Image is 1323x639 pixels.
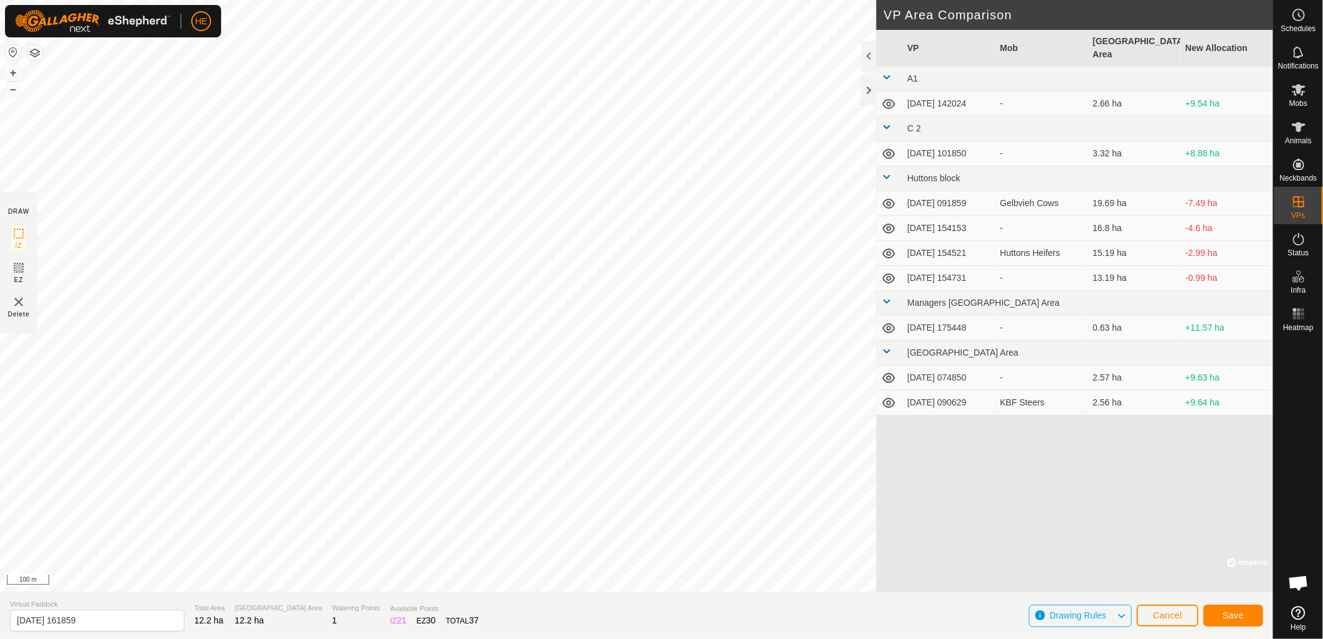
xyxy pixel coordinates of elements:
[15,10,171,32] img: Gallagher Logo
[10,599,184,610] span: Virtual Paddock
[390,614,406,627] div: IZ
[903,141,995,166] td: [DATE] 101850
[11,295,26,310] img: VP
[1000,396,1083,409] div: KBF Steers
[1000,97,1083,110] div: -
[903,266,995,291] td: [DATE] 154731
[908,123,921,133] span: C 2
[195,15,207,28] span: HE
[1050,610,1106,620] span: Drawing Rules
[1137,605,1198,627] button: Cancel
[332,615,337,625] span: 1
[903,241,995,266] td: [DATE] 154521
[446,614,479,627] div: TOTAL
[194,603,225,613] span: Total Area
[1180,266,1273,291] td: -0.99 ha
[1180,366,1273,391] td: +9.63 ha
[6,65,21,80] button: +
[903,391,995,415] td: [DATE] 090629
[1281,25,1316,32] span: Schedules
[1180,141,1273,166] td: +8.88 ha
[884,7,1273,22] h2: VP Area Comparison
[1279,174,1317,182] span: Neckbands
[1088,266,1180,291] td: 13.19 ha
[417,614,436,627] div: EZ
[426,615,436,625] span: 30
[27,45,42,60] button: Map Layers
[8,207,29,216] div: DRAW
[1088,216,1180,241] td: 16.8 ha
[1283,324,1314,331] span: Heatmap
[1000,272,1083,285] div: -
[1088,141,1180,166] td: 3.32 ha
[1000,247,1083,260] div: Huttons Heifers
[6,82,21,97] button: –
[1088,241,1180,266] td: 15.19 ha
[390,603,478,614] span: Available Points
[1274,601,1323,636] a: Help
[587,575,634,587] a: Privacy Policy
[649,575,686,587] a: Contact Us
[908,73,918,83] span: A1
[1000,371,1083,384] div: -
[908,348,1018,357] span: [GEOGRAPHIC_DATA] Area
[908,298,1060,308] span: Managers [GEOGRAPHIC_DATA] Area
[1088,30,1180,67] th: [GEOGRAPHIC_DATA] Area
[903,92,995,116] td: [DATE] 142024
[1088,391,1180,415] td: 2.56 ha
[397,615,407,625] span: 21
[235,603,322,613] span: [GEOGRAPHIC_DATA] Area
[1285,137,1312,144] span: Animals
[1223,610,1244,620] span: Save
[908,173,960,183] span: Huttons block
[903,216,995,241] td: [DATE] 154153
[1088,366,1180,391] td: 2.57 ha
[14,275,24,285] span: EZ
[1291,212,1305,219] span: VPs
[903,191,995,216] td: [DATE] 091859
[1153,610,1182,620] span: Cancel
[1088,191,1180,216] td: 19.69 ha
[1180,191,1273,216] td: -7.49 ha
[235,615,264,625] span: 12.2 ha
[1291,286,1306,294] span: Infra
[194,615,224,625] span: 12.2 ha
[1000,197,1083,210] div: Gelbvieh Cows
[903,30,995,67] th: VP
[1000,147,1083,160] div: -
[1088,92,1180,116] td: 2.66 ha
[1278,62,1319,70] span: Notifications
[1180,92,1273,116] td: +9.54 ha
[1291,623,1306,631] span: Help
[332,603,380,613] span: Watering Points
[903,316,995,341] td: [DATE] 175448
[1289,100,1307,107] span: Mobs
[995,30,1088,67] th: Mob
[1203,605,1263,627] button: Save
[903,366,995,391] td: [DATE] 074850
[1000,222,1083,235] div: -
[16,241,22,250] span: IZ
[1280,564,1317,602] div: Open chat
[8,310,30,319] span: Delete
[1088,316,1180,341] td: 0.63 ha
[1180,316,1273,341] td: +11.57 ha
[1287,249,1309,257] span: Status
[1180,241,1273,266] td: -2.99 ha
[1180,216,1273,241] td: -4.6 ha
[469,615,479,625] span: 37
[6,45,21,60] button: Reset Map
[1000,321,1083,334] div: -
[1180,30,1273,67] th: New Allocation
[1180,391,1273,415] td: +9.64 ha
